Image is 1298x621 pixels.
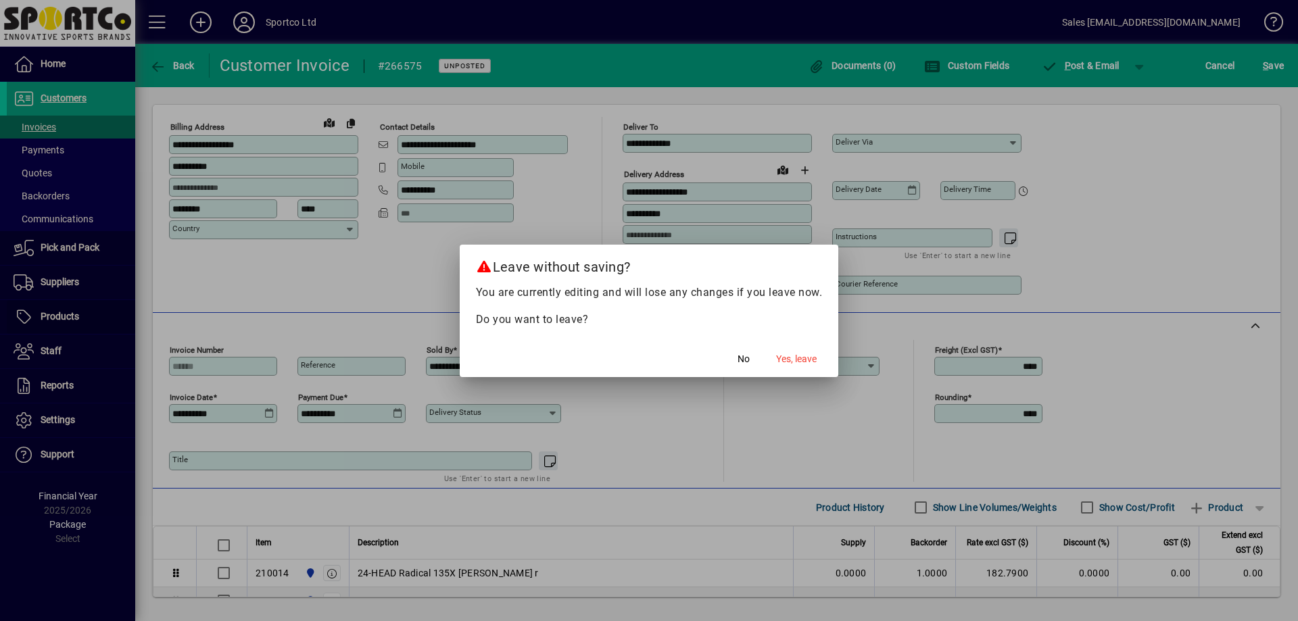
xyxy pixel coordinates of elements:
[738,352,750,366] span: No
[476,284,823,301] p: You are currently editing and will lose any changes if you leave now.
[722,347,765,372] button: No
[460,245,839,284] h2: Leave without saving?
[776,352,817,366] span: Yes, leave
[476,312,823,328] p: Do you want to leave?
[771,347,822,372] button: Yes, leave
